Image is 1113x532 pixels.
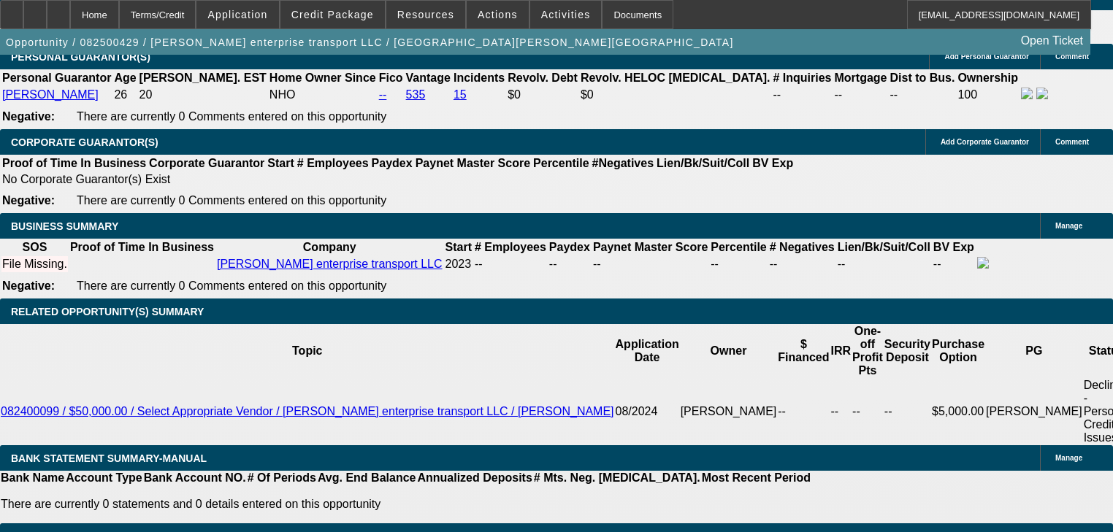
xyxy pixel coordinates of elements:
span: BANK STATEMENT SUMMARY-MANUAL [11,452,207,464]
td: 26 [113,87,137,103]
b: Negative: [2,280,55,292]
td: [PERSON_NAME] [985,378,1083,445]
b: BV Exp [933,241,974,253]
span: RELATED OPPORTUNITY(S) SUMMARY [11,306,204,317]
th: Purchase Option [931,324,985,378]
span: Add Personal Guarantor [944,53,1029,61]
a: Open Ticket [1015,28,1089,53]
td: -- [890,87,956,103]
img: facebook-icon.png [1021,88,1033,99]
td: 08/2024 [615,378,680,445]
td: No Corporate Guarantor(s) Exist [1,172,800,187]
th: Proof of Time In Business [69,240,215,255]
b: Percentile [711,241,766,253]
td: 100 [957,87,1019,103]
td: -- [884,378,931,445]
b: Percentile [533,157,589,169]
td: -- [830,378,852,445]
span: BUSINESS SUMMARY [11,220,118,232]
p: There are currently 0 statements and 0 details entered on this opportunity [1,498,811,511]
span: Application [207,9,267,20]
span: There are currently 0 Comments entered on this opportunity [77,280,386,292]
button: Resources [386,1,465,28]
b: Lien/Bk/Suit/Coll [838,241,930,253]
td: -- [837,256,931,272]
th: # Of Periods [247,471,317,485]
th: Owner [680,324,778,378]
b: [PERSON_NAME]. EST [139,72,267,84]
b: Ownership [957,72,1018,84]
span: -- [475,258,483,270]
b: Negative: [2,110,55,123]
th: Avg. End Balance [317,471,417,485]
a: 535 [406,88,426,101]
td: -- [772,87,832,103]
th: SOS [1,240,68,255]
span: Resources [397,9,454,20]
td: -- [777,378,830,445]
b: Paydex [372,157,413,169]
span: There are currently 0 Comments entered on this opportunity [77,194,386,207]
b: Incidents [454,72,505,84]
button: Application [196,1,278,28]
span: Actions [478,9,518,20]
th: $ Financed [777,324,830,378]
th: Bank Account NO. [143,471,247,485]
span: Credit Package [291,9,374,20]
a: 15 [454,88,467,101]
span: Activities [541,9,591,20]
b: Corporate Guarantor [149,157,264,169]
a: [PERSON_NAME] enterprise transport LLC [217,258,443,270]
div: File Missing. [2,258,67,271]
td: -- [834,87,888,103]
b: Age [114,72,136,84]
a: -- [379,88,387,101]
b: Personal Guarantor [2,72,111,84]
b: Vantage [406,72,451,84]
td: $0 [580,87,771,103]
img: linkedin-icon.png [1036,88,1048,99]
b: # Employees [297,157,369,169]
b: #Negatives [592,157,654,169]
b: Mortgage [835,72,887,84]
b: Paynet Master Score [416,157,530,169]
button: Actions [467,1,529,28]
b: Fico [379,72,403,84]
td: NHO [269,87,377,103]
td: -- [852,378,884,445]
div: -- [711,258,766,271]
td: -- [548,256,591,272]
b: Start [267,157,294,169]
td: -- [933,256,975,272]
span: CORPORATE GUARANTOR(S) [11,136,158,148]
b: Home Owner Since [269,72,376,84]
th: Proof of Time In Business [1,156,147,171]
th: Application Date [615,324,680,378]
span: Opportunity / 082500429 / [PERSON_NAME] enterprise transport LLC / [GEOGRAPHIC_DATA][PERSON_NAME]... [6,36,734,48]
b: Lien/Bk/Suit/Coll [657,157,749,169]
b: Paydex [549,241,590,253]
b: Revolv. Debt [508,72,578,84]
td: $0 [507,87,578,103]
span: Add Corporate Guarantor [941,138,1029,146]
span: Comment [1055,138,1089,146]
span: There are currently 0 Comments entered on this opportunity [77,110,386,123]
b: Negative: [2,194,55,207]
span: Comment [1055,53,1089,61]
b: # Inquiries [773,72,831,84]
td: $5,000.00 [931,378,985,445]
b: Revolv. HELOC [MEDICAL_DATA]. [581,72,770,84]
th: Account Type [65,471,143,485]
div: -- [770,258,835,271]
a: [PERSON_NAME] [2,88,99,101]
div: -- [593,258,708,271]
td: 20 [139,87,267,103]
th: Security Deposit [884,324,931,378]
th: # Mts. Neg. [MEDICAL_DATA]. [533,471,701,485]
b: # Employees [475,241,546,253]
b: Dist to Bus. [890,72,955,84]
th: Annualized Deposits [416,471,532,485]
button: Activities [530,1,602,28]
a: 082400099 / $50,000.00 / Select Appropriate Vendor / [PERSON_NAME] enterprise transport LLC / [PE... [1,405,614,417]
th: One-off Profit Pts [852,324,884,378]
